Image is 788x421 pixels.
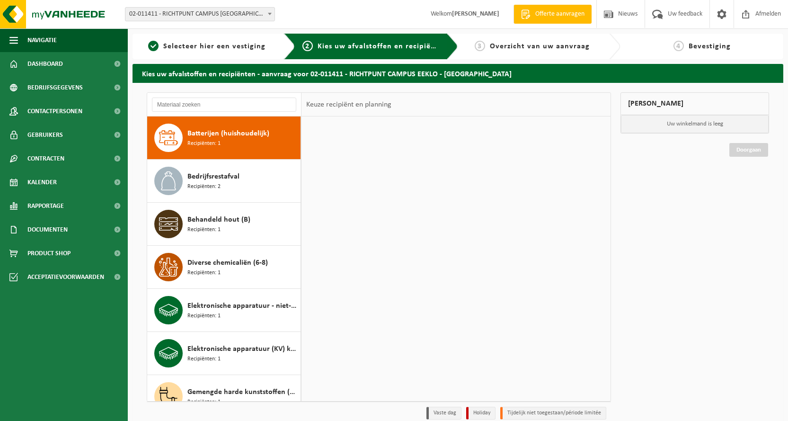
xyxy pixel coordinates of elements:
a: 1Selecteer hier een vestiging [137,41,276,52]
span: Recipiënten: 1 [187,398,221,407]
button: Batterijen (huishoudelijk) Recipiënten: 1 [147,116,301,160]
button: Behandeld hout (B) Recipiënten: 1 [147,203,301,246]
span: Contactpersonen [27,99,82,123]
span: Recipiënten: 1 [187,355,221,364]
span: 02-011411 - RICHTPUNT CAMPUS EEKLO - EEKLO [125,8,274,21]
span: Elektronische apparatuur - niet-beeldbuishoudend (OVE) en beeldbuishoudend (TVM) [187,300,298,312]
span: Recipiënten: 2 [187,182,221,191]
span: Recipiënten: 1 [187,269,221,278]
span: Gemengde harde kunststoffen (PE, PP en PVC), recycleerbaar (industrieel) [187,386,298,398]
a: Offerte aanvragen [514,5,592,24]
span: Bedrijfsrestafval [187,171,239,182]
span: Documenten [27,218,68,242]
span: Acceptatievoorwaarden [27,265,104,289]
span: Dashboard [27,52,63,76]
span: Recipiënten: 1 [187,139,221,148]
button: Bedrijfsrestafval Recipiënten: 2 [147,160,301,203]
span: Recipiënten: 1 [187,225,221,234]
span: 4 [673,41,684,51]
span: Diverse chemicaliën (6-8) [187,257,268,269]
h2: Kies uw afvalstoffen en recipiënten - aanvraag voor 02-011411 - RICHTPUNT CAMPUS EEKLO - [GEOGRAP... [133,64,783,82]
span: Bevestiging [689,43,731,50]
span: Kalender [27,170,57,194]
div: [PERSON_NAME] [620,92,769,115]
span: Overzicht van uw aanvraag [490,43,590,50]
span: Behandeld hout (B) [187,214,250,225]
span: Rapportage [27,194,64,218]
p: Uw winkelmand is leeg [621,115,769,133]
span: 02-011411 - RICHTPUNT CAMPUS EEKLO - EEKLO [125,7,275,21]
span: Gebruikers [27,123,63,147]
span: Batterijen (huishoudelijk) [187,128,269,139]
strong: [PERSON_NAME] [452,10,499,18]
li: Vaste dag [426,407,461,420]
li: Holiday [466,407,496,420]
span: 2 [302,41,313,51]
span: Product Shop [27,242,71,265]
input: Materiaal zoeken [152,98,296,112]
span: 1 [148,41,159,51]
button: Gemengde harde kunststoffen (PE, PP en PVC), recycleerbaar (industrieel) Recipiënten: 1 [147,375,301,418]
span: 3 [475,41,485,51]
span: Recipiënten: 1 [187,312,221,321]
button: Elektronische apparatuur (KV) koelvries (huishoudelijk) Recipiënten: 1 [147,332,301,375]
li: Tijdelijk niet toegestaan/période limitée [500,407,606,420]
button: Elektronische apparatuur - niet-beeldbuishoudend (OVE) en beeldbuishoudend (TVM) Recipiënten: 1 [147,289,301,332]
span: Offerte aanvragen [533,9,587,19]
a: Doorgaan [729,143,768,157]
span: Bedrijfsgegevens [27,76,83,99]
div: Keuze recipiënt en planning [301,93,396,116]
span: Selecteer hier een vestiging [163,43,266,50]
span: Elektronische apparatuur (KV) koelvries (huishoudelijk) [187,343,298,355]
span: Kies uw afvalstoffen en recipiënten [318,43,448,50]
button: Diverse chemicaliën (6-8) Recipiënten: 1 [147,246,301,289]
span: Navigatie [27,28,57,52]
span: Contracten [27,147,64,170]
